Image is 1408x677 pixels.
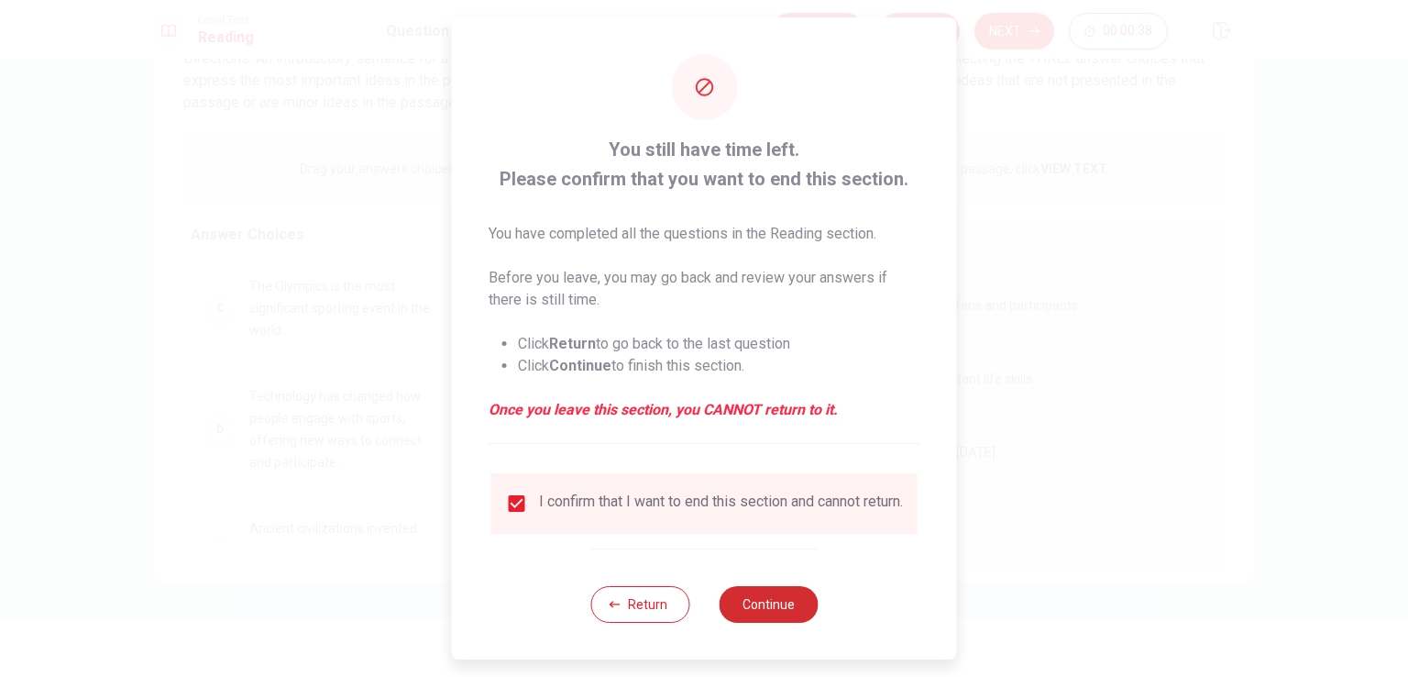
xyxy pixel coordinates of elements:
[489,267,920,311] p: Before you leave, you may go back and review your answers if there is still time.
[719,586,818,623] button: Continue
[590,586,689,623] button: Return
[518,333,920,355] li: Click to go back to the last question
[518,355,920,377] li: Click to finish this section.
[549,335,596,352] strong: Return
[489,399,920,421] em: Once you leave this section, you CANNOT return to it.
[549,357,611,374] strong: Continue
[539,493,903,515] div: I confirm that I want to end this section and cannot return.
[489,223,920,245] p: You have completed all the questions in the Reading section.
[489,135,920,194] span: You still have time left. Please confirm that you want to end this section.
